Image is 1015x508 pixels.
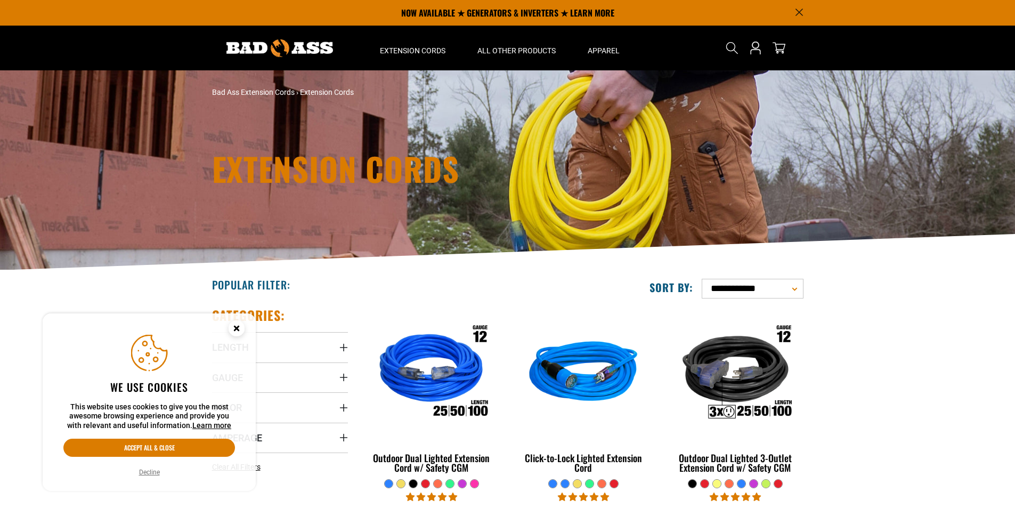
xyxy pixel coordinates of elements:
img: Outdoor Dual Lighted 3-Outlet Extension Cord w/ Safety CGM [668,312,802,435]
h2: Categories: [212,307,286,324]
span: Extension Cords [380,46,445,55]
div: Outdoor Dual Lighted Extension Cord w/ Safety CGM [364,453,500,472]
span: 4.81 stars [406,492,457,502]
summary: Gauge [212,362,348,392]
summary: Amperage [212,423,348,453]
span: 4.80 stars [710,492,761,502]
aside: Cookie Consent [43,313,256,491]
span: 4.87 stars [558,492,609,502]
summary: Length [212,332,348,362]
img: Outdoor Dual Lighted Extension Cord w/ Safety CGM [364,312,499,435]
label: Sort by: [649,280,693,294]
span: Apparel [588,46,620,55]
a: Outdoor Dual Lighted Extension Cord w/ Safety CGM Outdoor Dual Lighted Extension Cord w/ Safety CGM [364,307,500,479]
a: Outdoor Dual Lighted 3-Outlet Extension Cord w/ Safety CGM Outdoor Dual Lighted 3-Outlet Extensio... [667,307,803,479]
p: This website uses cookies to give you the most awesome browsing experience and provide you with r... [63,402,235,431]
a: Learn more [192,421,231,430]
nav: breadcrumbs [212,87,601,98]
span: › [296,88,298,96]
a: blue Click-to-Lock Lighted Extension Cord [515,307,651,479]
button: Decline [136,467,163,478]
img: blue [516,312,651,435]
button: Accept all & close [63,439,235,457]
div: Click-to-Lock Lighted Extension Cord [515,453,651,472]
summary: Apparel [572,26,636,70]
img: Bad Ass Extension Cords [226,39,333,57]
summary: All Other Products [461,26,572,70]
span: All Other Products [477,46,556,55]
span: Extension Cords [300,88,354,96]
h2: We use cookies [63,380,235,394]
h2: Popular Filter: [212,278,290,292]
summary: Color [212,392,348,422]
summary: Search [724,39,741,57]
div: Outdoor Dual Lighted 3-Outlet Extension Cord w/ Safety CGM [667,453,803,472]
h1: Extension Cords [212,152,601,184]
a: Bad Ass Extension Cords [212,88,295,96]
summary: Extension Cords [364,26,461,70]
